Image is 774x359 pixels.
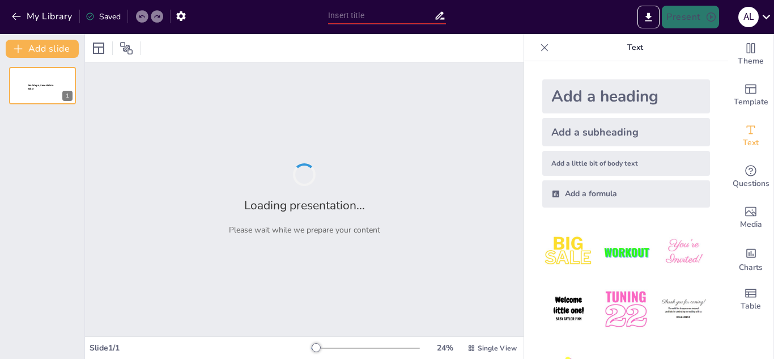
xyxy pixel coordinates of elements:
div: Add ready made slides [728,75,773,116]
button: My Library [8,7,77,26]
span: Text [743,137,759,149]
span: Single View [478,344,517,353]
div: 1 [62,91,73,101]
button: Add slide [6,40,79,58]
img: 4.jpeg [542,283,595,336]
p: Text [554,34,717,61]
span: Template [734,96,768,108]
img: 2.jpeg [599,226,652,278]
div: Add a table [728,279,773,320]
img: 1.jpeg [542,226,595,278]
span: Charts [739,261,763,274]
div: Add images, graphics, shapes or video [728,197,773,238]
span: Questions [733,178,769,190]
h2: Loading presentation... [244,197,365,213]
div: Add a little bit of body text [542,151,710,176]
div: 1 [9,67,76,104]
div: A L [738,7,759,27]
div: Add a formula [542,180,710,208]
div: Layout [90,39,108,57]
div: Add charts and graphs [728,238,773,279]
span: Sendsteps presentation editor [28,84,53,90]
img: 3.jpeg [657,226,710,278]
img: 6.jpeg [657,283,710,336]
button: Export to PowerPoint [637,6,660,28]
button: Present [662,6,718,28]
img: 5.jpeg [599,283,652,336]
span: Table [741,300,761,312]
div: Slide 1 / 1 [90,343,311,353]
div: Saved [86,11,121,22]
div: Change the overall theme [728,34,773,75]
div: Add a subheading [542,118,710,146]
div: Add text boxes [728,116,773,157]
span: Media [740,218,762,231]
span: Position [120,41,133,55]
input: Insert title [328,7,434,24]
button: A L [738,6,759,28]
div: Get real-time input from your audience [728,157,773,197]
span: Theme [738,55,764,67]
p: Please wait while we prepare your content [229,225,380,235]
div: Add a heading [542,79,710,113]
div: 24 % [431,343,458,353]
